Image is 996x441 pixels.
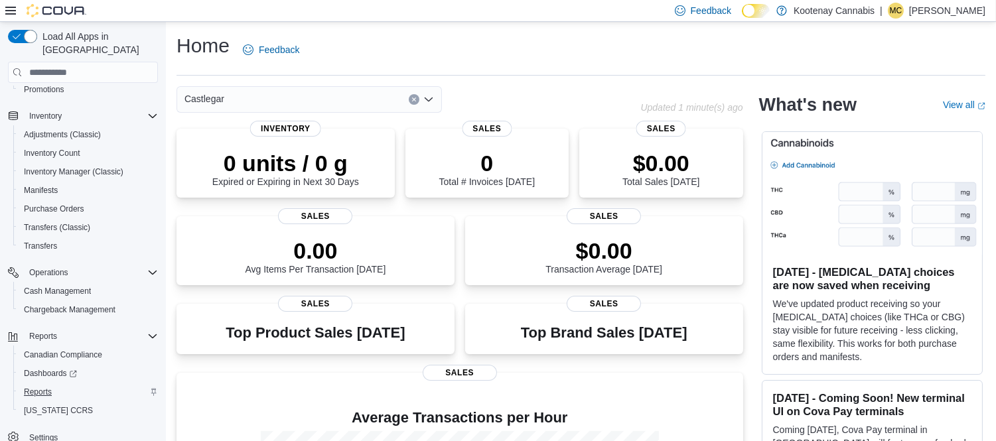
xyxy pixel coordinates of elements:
span: Feedback [259,43,299,56]
button: Inventory [3,107,163,125]
a: Cash Management [19,283,96,299]
input: Dark Mode [742,4,770,18]
p: 0 [439,150,535,176]
div: Total # Invoices [DATE] [439,150,535,187]
a: Transfers (Classic) [19,220,96,235]
a: View allExternal link [943,99,985,110]
button: Transfers [13,237,163,255]
div: Total Sales [DATE] [622,150,699,187]
span: Feedback [691,4,731,17]
span: Inventory Count [24,148,80,158]
span: Inventory Manager (Classic) [24,166,123,177]
span: Inventory [29,111,62,121]
p: Updated 1 minute(s) ago [640,102,743,113]
span: Sales [278,296,352,312]
span: Dashboards [19,365,158,381]
span: Castlegar [184,91,224,107]
div: Avg Items Per Transaction [DATE] [245,237,386,275]
span: Sales [423,365,497,381]
a: Inventory Manager (Classic) [19,164,129,180]
a: Dashboards [19,365,82,381]
button: Adjustments (Classic) [13,125,163,144]
span: Chargeback Management [24,304,115,315]
p: [PERSON_NAME] [909,3,985,19]
button: Inventory Manager (Classic) [13,162,163,181]
p: $0.00 [622,150,699,176]
h3: Top Brand Sales [DATE] [521,325,687,341]
h4: Average Transactions per Hour [187,410,733,426]
span: Washington CCRS [19,403,158,418]
span: MC [890,3,902,19]
a: Promotions [19,82,70,97]
button: Purchase Orders [13,200,163,218]
p: Kootenay Cannabis [794,3,875,19]
a: Feedback [238,36,305,63]
span: Transfers [24,241,57,251]
button: Operations [3,263,163,282]
span: Sales [278,208,352,224]
img: Cova [27,4,86,17]
button: Inventory Count [13,144,163,162]
a: Canadian Compliance [19,347,107,363]
h2: What's new [759,94,857,115]
h3: Top Product Sales [DATE] [226,325,405,341]
span: Sales [462,121,512,137]
span: Operations [29,267,68,278]
span: Manifests [24,185,58,196]
span: Adjustments (Classic) [24,129,101,140]
a: Manifests [19,182,63,198]
button: Cash Management [13,282,163,300]
span: Chargeback Management [19,302,158,318]
a: Dashboards [13,364,163,383]
span: Reports [29,331,57,342]
span: Purchase Orders [19,201,158,217]
h3: [DATE] - [MEDICAL_DATA] choices are now saved when receiving [773,265,971,292]
span: Transfers [19,238,158,254]
a: Transfers [19,238,62,254]
span: Purchase Orders [24,204,84,214]
a: Inventory Count [19,145,86,161]
span: Sales [567,208,641,224]
span: Inventory [250,121,321,137]
h3: [DATE] - Coming Soon! New terminal UI on Cova Pay terminals [773,391,971,418]
a: [US_STATE] CCRS [19,403,98,418]
span: Inventory Manager (Classic) [19,164,158,180]
button: Operations [24,265,74,281]
span: Inventory Count [19,145,158,161]
span: Promotions [24,84,64,95]
button: Chargeback Management [13,300,163,319]
a: Purchase Orders [19,201,90,217]
p: We've updated product receiving so your [MEDICAL_DATA] choices (like THCa or CBG) stay visible fo... [773,297,971,363]
button: [US_STATE] CCRS [13,401,163,420]
div: Transaction Average [DATE] [545,237,662,275]
span: Load All Apps in [GEOGRAPHIC_DATA] [37,30,158,56]
p: 0.00 [245,237,386,264]
span: Canadian Compliance [24,349,102,360]
button: Reports [3,327,163,346]
span: Transfers (Classic) [24,222,90,233]
span: Cash Management [24,286,91,296]
span: Promotions [19,82,158,97]
a: Chargeback Management [19,302,121,318]
span: Canadian Compliance [19,347,158,363]
span: Cash Management [19,283,158,299]
p: | [880,3,883,19]
button: Manifests [13,181,163,200]
span: Sales [567,296,641,312]
span: [US_STATE] CCRS [24,405,93,416]
p: $0.00 [545,237,662,264]
a: Reports [19,384,57,400]
span: Transfers (Classic) [19,220,158,235]
span: Operations [24,265,158,281]
svg: External link [977,102,985,110]
div: Expired or Expiring in Next 30 Days [212,150,359,187]
span: Inventory [24,108,158,124]
button: Open list of options [423,94,434,105]
span: Dashboards [24,368,77,379]
button: Clear input [409,94,419,105]
button: Transfers (Classic) [13,218,163,237]
span: Manifests [19,182,158,198]
h1: Home [177,32,230,59]
span: Reports [24,387,52,397]
a: Adjustments (Classic) [19,127,106,143]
